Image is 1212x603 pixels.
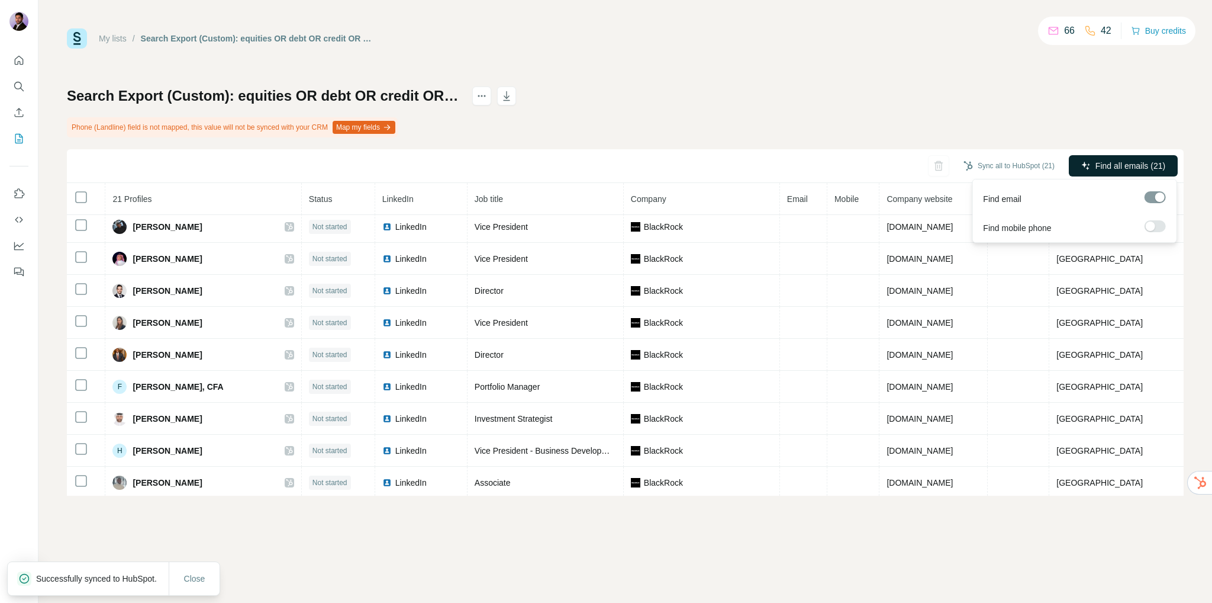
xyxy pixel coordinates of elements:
[112,380,127,394] div: F
[133,349,202,361] span: [PERSON_NAME]
[631,222,640,232] img: company-logo
[9,235,28,256] button: Dashboard
[631,286,640,296] img: company-logo
[133,221,202,233] span: [PERSON_NAME]
[395,221,427,233] span: LinkedIn
[112,412,127,426] img: Avatar
[312,445,347,456] span: Not started
[133,33,135,44] li: /
[395,285,427,297] span: LinkedIn
[382,286,392,296] img: LinkedIn logo
[382,478,392,487] img: LinkedIn logo
[9,183,28,204] button: Use Surfe on LinkedIn
[475,478,511,487] span: Associate
[395,381,427,393] span: LinkedIn
[644,253,683,265] span: BlackRock
[887,222,953,232] span: [DOMAIN_NAME]
[1064,24,1075,38] p: 66
[312,413,347,424] span: Not started
[1101,24,1111,38] p: 42
[1056,254,1143,264] span: [GEOGRAPHIC_DATA]
[112,476,127,490] img: Avatar
[631,478,640,487] img: company-logo
[36,573,166,585] p: Successfully synced to HubSpot.
[312,317,347,328] span: Not started
[983,193,1021,205] span: Find email
[1056,478,1143,487] span: [GEOGRAPHIC_DATA]
[184,573,205,585] span: Close
[312,222,347,232] span: Not started
[309,194,333,204] span: Status
[141,33,376,44] div: Search Export (Custom): equities OR debt OR credit OR alternatives OR asset OR BII OR BRIM - [DAT...
[887,318,953,328] span: [DOMAIN_NAME]
[1056,414,1143,424] span: [GEOGRAPHIC_DATA]
[887,478,953,487] span: [DOMAIN_NAME]
[112,194,151,204] span: 21 Profiles
[382,446,392,456] img: LinkedIn logo
[1056,286,1143,296] span: [GEOGRAPHIC_DATA]
[382,194,414,204] span: LinkedIn
[333,121,395,134] button: Map my fields
[887,254,953,264] span: [DOMAIN_NAME]
[9,50,28,71] button: Quick start
[9,12,28,31] img: Avatar
[382,350,392,360] img: LinkedIn logo
[395,413,427,425] span: LinkedIn
[887,446,953,456] span: [DOMAIN_NAME]
[312,286,347,296] span: Not started
[395,445,427,457] span: LinkedIn
[133,477,202,489] span: [PERSON_NAME]
[1069,155,1178,177] button: Find all emails (21)
[787,194,808,204] span: Email
[644,477,683,489] span: BlackRock
[475,254,528,264] span: Vice President
[644,445,683,457] span: BlackRock
[312,254,347,264] span: Not started
[631,382,640,392] img: company-logo
[631,446,640,456] img: company-logo
[312,349,347,360] span: Not started
[133,285,202,297] span: [PERSON_NAME]
[382,382,392,392] img: LinkedIn logo
[133,445,202,457] span: [PERSON_NAME]
[382,222,392,232] img: LinkedIn logo
[475,286,504,296] span: Director
[1056,446,1143,456] span: [GEOGRAPHIC_DATA]
[67,117,398,137] div: Phone (Landline) field is not mapped, this value will not be synced with your CRM
[382,254,392,264] img: LinkedIn logo
[382,414,392,424] img: LinkedIn logo
[9,128,28,149] button: My lists
[312,477,347,488] span: Not started
[112,252,127,266] img: Avatar
[1056,350,1143,360] span: [GEOGRAPHIC_DATA]
[644,221,683,233] span: BlackRock
[475,194,503,204] span: Job title
[112,284,127,298] img: Avatar
[644,285,683,297] span: BlackRock
[631,318,640,328] img: company-logo
[133,413,202,425] span: [PERSON_NAME]
[887,414,953,424] span: [DOMAIN_NAME]
[9,261,28,283] button: Feedback
[133,381,223,393] span: [PERSON_NAME], CFA
[9,102,28,123] button: Enrich CSV
[475,446,805,456] span: Vice President - Business Development [GEOGRAPHIC_DATA] & [GEOGRAPHIC_DATA]
[395,253,427,265] span: LinkedIn
[312,381,347,392] span: Not started
[1131,23,1186,39] button: Buy credits
[475,318,528,328] span: Vice President
[395,477,427,489] span: LinkedIn
[133,253,202,265] span: [PERSON_NAME]
[644,317,683,329] span: BlackRock
[112,444,127,458] div: H
[955,157,1063,175] button: Sync all to HubSpot (21)
[9,76,28,97] button: Search
[112,220,127,234] img: Avatar
[887,286,953,296] span: [DOMAIN_NAME]
[631,194,666,204] span: Company
[631,414,640,424] img: company-logo
[382,318,392,328] img: LinkedIn logo
[644,349,683,361] span: BlackRock
[99,34,127,43] a: My lists
[887,382,953,392] span: [DOMAIN_NAME]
